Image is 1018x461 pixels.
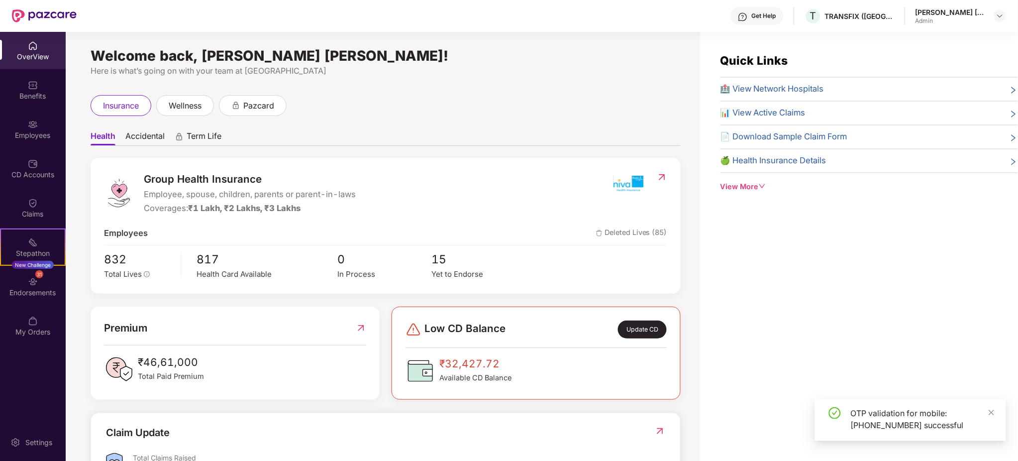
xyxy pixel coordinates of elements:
[188,203,301,213] span: ₹1 Lakh, ₹2 Lakhs, ₹3 Lakhs
[28,198,38,208] img: svg+xml;base64,PHN2ZyBpZD0iQ2xhaW0iIHhtbG5zPSJodHRwOi8vd3d3LnczLm9yZy8yMDAwL3N2ZyIgd2lkdGg9IjIwIi...
[720,107,806,119] span: 📊 View Active Claims
[144,271,150,277] span: info-circle
[104,178,134,208] img: logo
[28,237,38,247] img: svg+xml;base64,PHN2ZyB4bWxucz0iaHR0cDovL3d3dy53My5vcmcvMjAwMC9zdmciIHdpZHRoPSIyMSIgaGVpZ2h0PSIyMC...
[22,438,55,448] div: Settings
[1010,85,1018,96] span: right
[720,181,1018,193] div: View More
[431,268,525,280] div: Yet to Endorse
[197,268,337,280] div: Health Card Available
[28,41,38,51] img: svg+xml;base64,PHN2ZyBpZD0iSG9tZSIgeG1sbnM9Imh0dHA6Ly93d3cudzMub3JnLzIwMDAvc3ZnIiB3aWR0aD0iMjAiIG...
[596,227,667,240] span: Deleted Lives (85)
[1,248,65,258] div: Stepathon
[916,17,985,25] div: Admin
[810,10,816,22] span: T
[169,100,202,112] span: wellness
[996,12,1004,20] img: svg+xml;base64,PHN2ZyBpZD0iRHJvcGRvd24tMzJ4MzIiIHhtbG5zPSJodHRwOi8vd3d3LnczLm9yZy8yMDAwL3N2ZyIgd2...
[738,12,748,22] img: svg+xml;base64,PHN2ZyBpZD0iSGVscC0zMngzMiIgeG1sbnM9Imh0dHA6Ly93d3cudzMub3JnLzIwMDAvc3ZnIiB3aWR0aD...
[144,171,356,187] span: Group Health Insurance
[618,321,667,339] div: Update CD
[144,202,356,215] div: Coverages:
[35,270,43,278] div: 31
[104,227,148,240] span: Employees
[175,132,184,141] div: animation
[28,159,38,169] img: svg+xml;base64,PHN2ZyBpZD0iQ0RfQWNjb3VudHMiIGRhdGEtbmFtZT0iQ0QgQWNjb3VudHMiIHhtbG5zPSJodHRwOi8vd3...
[439,372,511,384] span: Available CD Balance
[337,250,431,268] span: 0
[655,426,665,436] img: RedirectIcon
[91,52,681,60] div: Welcome back, [PERSON_NAME] [PERSON_NAME]!
[720,54,788,68] span: Quick Links
[91,65,681,77] div: Here is what’s going on with your team at [GEOGRAPHIC_DATA]
[720,154,826,167] span: 🍏 Health Insurance Details
[439,356,511,372] span: ₹32,427.72
[243,100,274,112] span: pazcard
[91,131,115,145] span: Health
[610,171,647,196] img: insurerIcon
[720,130,847,143] span: 📄 Download Sample Claim Form
[406,356,435,386] img: CDBalanceIcon
[104,250,175,268] span: 832
[12,9,77,22] img: New Pazcare Logo
[187,131,221,145] span: Term Life
[28,316,38,326] img: svg+xml;base64,PHN2ZyBpZD0iTXlfT3JkZXJzIiBkYXRhLW5hbWU9Ik15IE9yZGVycyIgeG1sbnM9Imh0dHA6Ly93d3cudz...
[406,322,421,338] img: svg+xml;base64,PHN2ZyBpZD0iRGFuZ2VyLTMyeDMyIiB4bWxucz0iaHR0cDovL3d3dy53My5vcmcvMjAwMC9zdmciIHdpZH...
[1010,109,1018,119] span: right
[596,230,603,236] img: deleteIcon
[144,188,356,201] span: Employee, spouse, children, parents or parent-in-laws
[752,12,776,20] div: Get Help
[988,409,995,416] span: close
[103,100,139,112] span: insurance
[424,321,506,339] span: Low CD Balance
[28,277,38,287] img: svg+xml;base64,PHN2ZyBpZD0iRW5kb3JzZW1lbnRzIiB4bWxucz0iaHR0cDovL3d3dy53My5vcmcvMjAwMC9zdmciIHdpZH...
[125,131,165,145] span: Accidental
[138,354,204,371] span: ₹46,61,000
[337,268,431,280] div: In Process
[104,354,134,384] img: PaidPremiumIcon
[431,250,525,268] span: 15
[10,438,20,448] img: svg+xml;base64,PHN2ZyBpZD0iU2V0dGluZy0yMHgyMCIgeG1sbnM9Imh0dHA6Ly93d3cudzMub3JnLzIwMDAvc3ZnIiB3aW...
[231,101,240,110] div: animation
[197,250,337,268] span: 817
[916,7,985,17] div: [PERSON_NAME] [PERSON_NAME]
[104,320,147,336] span: Premium
[657,172,667,182] img: RedirectIcon
[1010,132,1018,143] span: right
[28,119,38,129] img: svg+xml;base64,PHN2ZyBpZD0iRW1wbG95ZWVzIiB4bWxucz0iaHR0cDovL3d3dy53My5vcmcvMjAwMC9zdmciIHdpZHRoPS...
[106,425,170,441] div: Claim Update
[28,80,38,90] img: svg+xml;base64,PHN2ZyBpZD0iQmVuZWZpdHMiIHhtbG5zPSJodHRwOi8vd3d3LnczLm9yZy8yMDAwL3N2ZyIgd2lkdGg9Ij...
[829,407,841,419] span: check-circle
[12,261,54,269] div: New Challenge
[356,320,366,336] img: RedirectIcon
[720,83,824,96] span: 🏥 View Network Hospitals
[1010,156,1018,167] span: right
[104,269,142,279] span: Total Lives
[825,11,895,21] div: TRANSFIX ([GEOGRAPHIC_DATA]) PRIVATE LIMITED
[759,183,766,190] span: down
[138,371,204,382] span: Total Paid Premium
[851,407,994,431] div: OTP validation for mobile: [PHONE_NUMBER] successful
